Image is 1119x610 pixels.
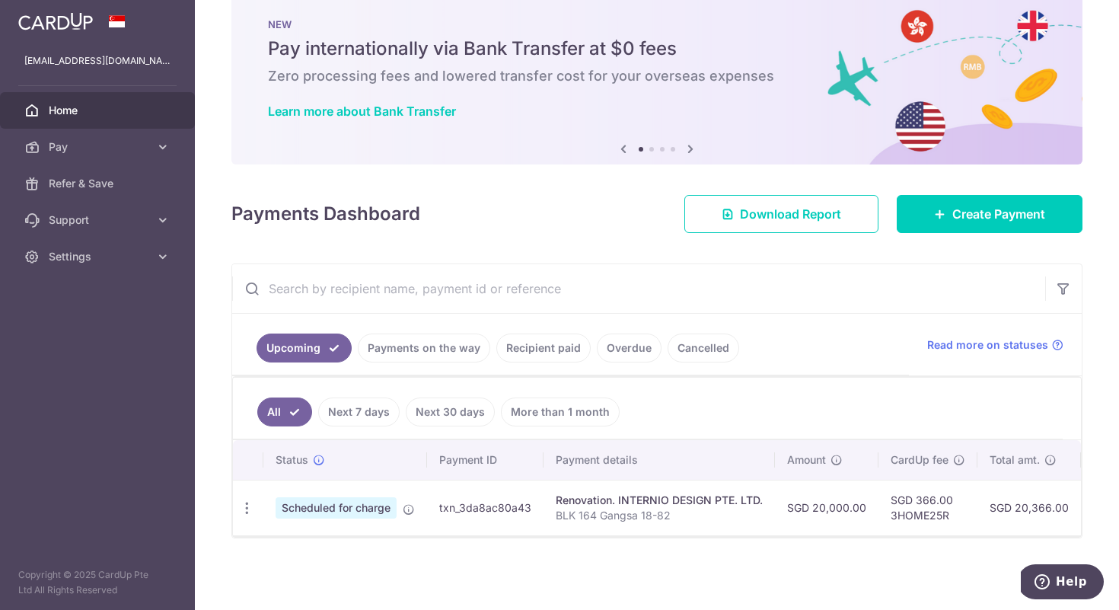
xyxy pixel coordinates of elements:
[268,18,1046,30] p: NEW
[891,452,948,468] span: CardUp fee
[787,452,826,468] span: Amount
[427,480,544,535] td: txn_3da8ac80a43
[276,497,397,519] span: Scheduled for charge
[427,440,544,480] th: Payment ID
[927,337,1048,353] span: Read more on statuses
[927,337,1063,353] a: Read more on statuses
[49,103,149,118] span: Home
[775,480,878,535] td: SGD 20,000.00
[501,398,620,426] a: More than 1 month
[556,493,763,508] div: Renovation. INTERNIO DESIGN PTE. LTD.
[49,139,149,155] span: Pay
[257,398,312,426] a: All
[684,195,878,233] a: Download Report
[1021,564,1104,602] iframe: Opens a widget where you can find more information
[24,53,171,69] p: [EMAIL_ADDRESS][DOMAIN_NAME]
[232,264,1045,313] input: Search by recipient name, payment id or reference
[878,480,977,535] td: SGD 366.00 3HOME25R
[231,200,420,228] h4: Payments Dashboard
[544,440,775,480] th: Payment details
[740,205,841,223] span: Download Report
[977,480,1081,535] td: SGD 20,366.00
[668,334,739,362] a: Cancelled
[406,398,495,426] a: Next 30 days
[257,334,352,362] a: Upcoming
[496,334,591,362] a: Recipient paid
[952,205,1045,223] span: Create Payment
[556,508,763,523] p: BLK 164 Gangsa 18-82
[597,334,662,362] a: Overdue
[897,195,1082,233] a: Create Payment
[18,12,93,30] img: CardUp
[49,176,149,191] span: Refer & Save
[49,212,149,228] span: Support
[49,249,149,264] span: Settings
[990,452,1040,468] span: Total amt.
[358,334,490,362] a: Payments on the way
[268,67,1046,85] h6: Zero processing fees and lowered transfer cost for your overseas expenses
[268,104,456,119] a: Learn more about Bank Transfer
[276,452,308,468] span: Status
[318,398,400,426] a: Next 7 days
[268,37,1046,61] h5: Pay internationally via Bank Transfer at $0 fees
